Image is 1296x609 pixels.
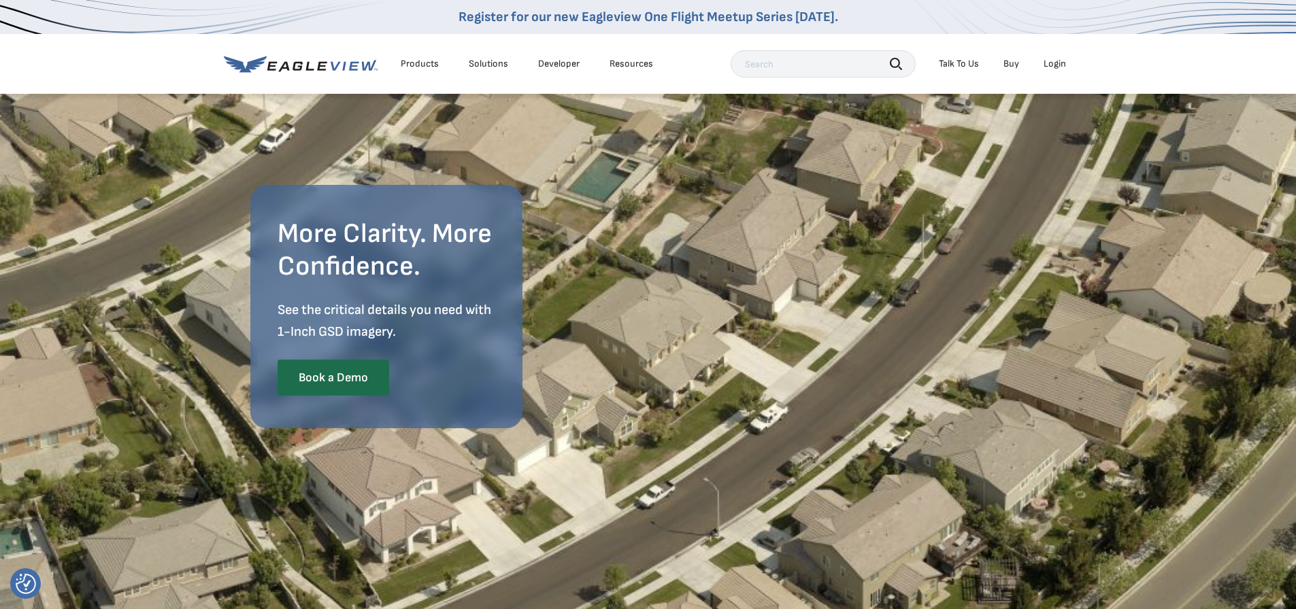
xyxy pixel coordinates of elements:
[16,574,36,594] img: Revisit consent button
[1044,58,1066,70] div: Login
[731,50,916,77] input: Search
[278,299,495,343] p: See the critical details you need with 1-Inch GSD imagery.
[16,574,36,594] button: Consent Preferences
[278,217,495,283] h2: More Clarity. More Confidence.
[459,9,838,25] a: Register for our new Eagleview One Flight Meetup Series [DATE].
[939,58,979,70] div: Talk To Us
[278,360,389,396] a: Book a Demo
[1003,58,1019,70] a: Buy
[401,58,439,70] div: Products
[538,58,580,70] a: Developer
[469,58,508,70] div: Solutions
[610,58,653,70] div: Resources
